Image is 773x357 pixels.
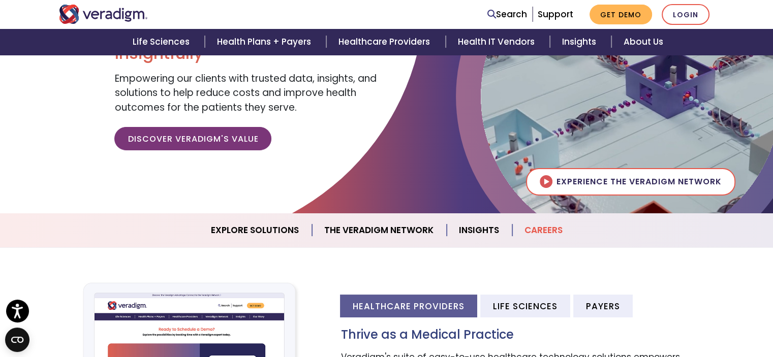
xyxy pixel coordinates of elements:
[205,29,326,55] a: Health Plans + Payers
[446,29,550,55] a: Health IT Vendors
[573,295,633,317] li: Payers
[120,29,205,55] a: Life Sciences
[114,72,376,114] span: Empowering our clients with trusted data, insights, and solutions to help reduce costs and improv...
[326,29,445,55] a: Healthcare Providers
[611,29,675,55] a: About Us
[341,328,715,342] h3: Thrive as a Medical Practice
[512,217,575,243] a: Careers
[480,295,570,317] li: Life Sciences
[114,127,271,150] a: Discover Veradigm's Value
[5,328,29,352] button: Open CMP widget
[447,217,512,243] a: Insights
[114,24,379,63] h1: Transforming Health, Insightfully®
[199,217,312,243] a: Explore Solutions
[550,29,611,55] a: Insights
[312,217,447,243] a: The Veradigm Network
[340,295,477,317] li: Healthcare Providers
[487,8,527,21] a: Search
[590,5,652,24] a: Get Demo
[662,4,709,25] a: Login
[538,8,573,20] a: Support
[59,5,148,24] img: Veradigm logo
